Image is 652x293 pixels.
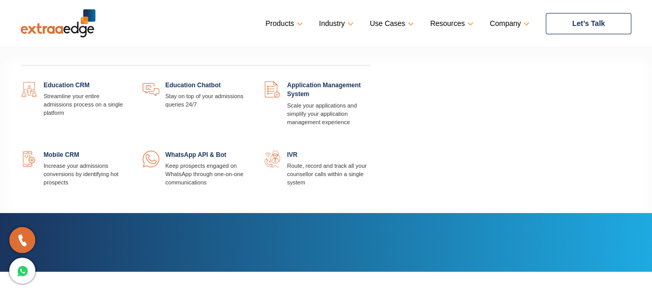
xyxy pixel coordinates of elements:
[370,16,412,31] a: Use Cases
[546,13,631,34] a: Let’s Talk
[490,16,528,31] a: Company
[266,16,301,31] a: Products
[430,16,471,31] a: Resources
[319,16,352,31] a: Industry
